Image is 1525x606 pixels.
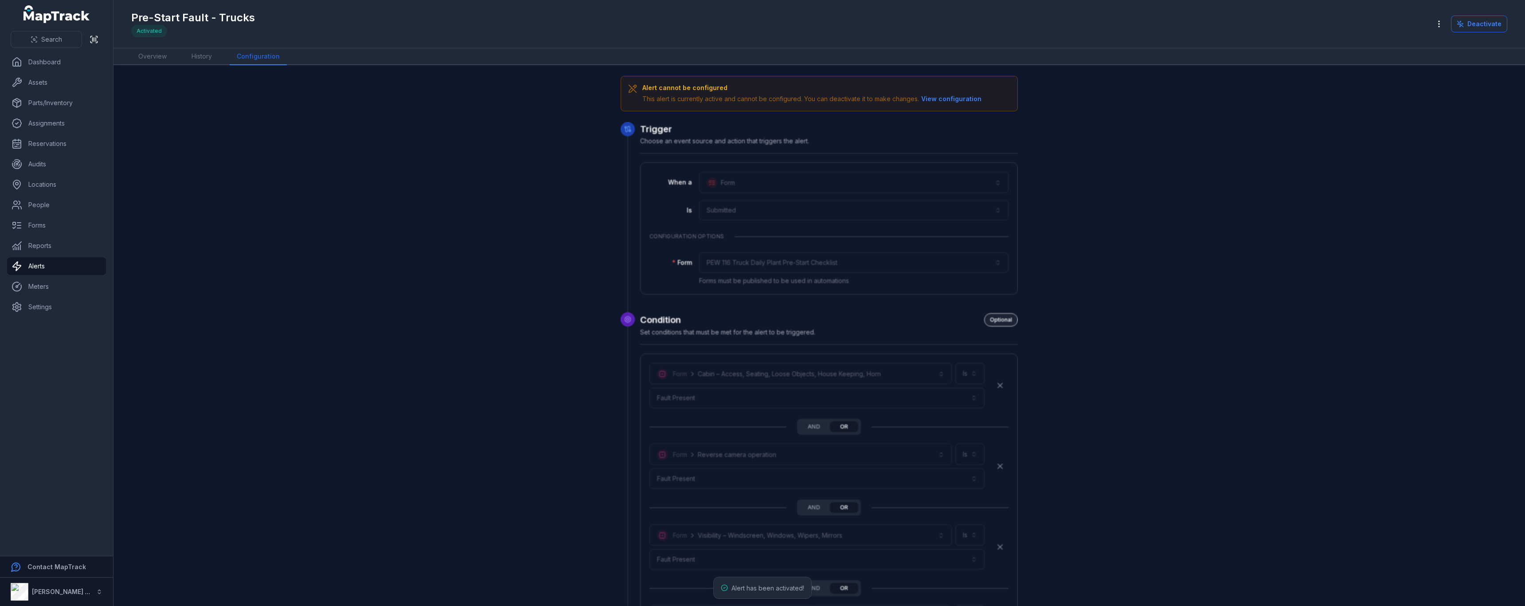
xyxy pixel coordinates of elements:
a: Assets [7,74,106,91]
a: Audits [7,155,106,173]
a: Forms [7,216,106,234]
a: History [184,48,219,65]
a: Overview [131,48,174,65]
button: Search [11,31,82,48]
h1: Pre-Start Fault - Trucks [131,11,255,25]
h3: Alert cannot be configured [642,83,984,92]
a: Alerts [7,257,106,275]
a: Assignments [7,114,106,132]
a: People [7,196,106,214]
button: Deactivate [1451,16,1507,32]
div: Activated [131,25,167,37]
span: Alert has been activated! [731,584,804,592]
a: Locations [7,176,106,193]
strong: Contact MapTrack [27,563,86,571]
div: This alert is currently active and cannot be configured. You can deactivate it to make changes. [642,94,984,104]
button: View configuration [919,94,984,104]
a: Dashboard [7,53,106,71]
a: Configuration [230,48,287,65]
a: Settings [7,298,106,316]
a: MapTrack [23,5,90,23]
a: Parts/Inventory [7,94,106,112]
strong: [PERSON_NAME] Group [32,588,105,595]
a: Meters [7,278,106,295]
span: Search [41,35,62,44]
a: Reports [7,237,106,255]
a: Reservations [7,135,106,153]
